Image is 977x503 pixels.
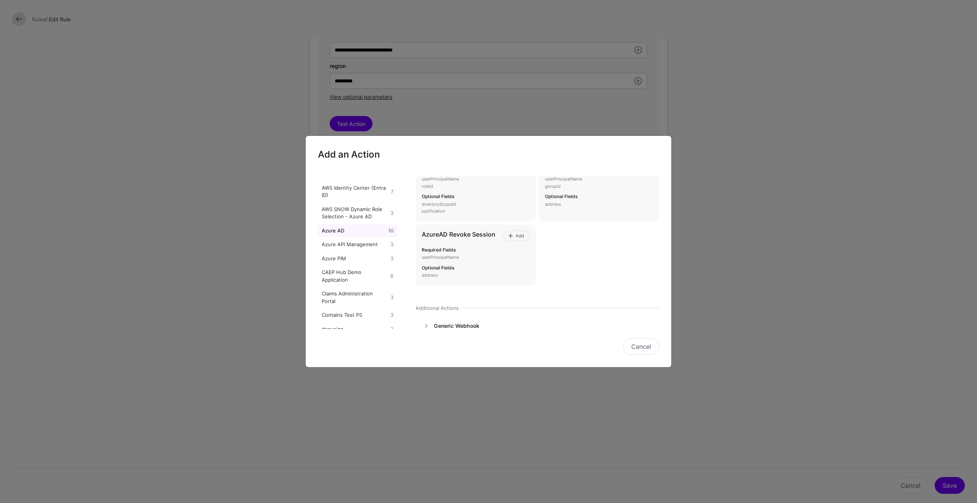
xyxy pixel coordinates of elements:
div: Azure API Management [320,241,389,248]
div: Azure AD [320,227,387,235]
p: groupId [545,183,653,190]
div: 8 [389,272,395,280]
p: userPrincipalName [422,254,530,261]
div: 3 [389,311,395,319]
p: userPrincipalName [545,176,653,182]
p: address [422,272,530,279]
div: 3 [389,210,395,217]
h3: Additional Actions [416,304,463,312]
h4: Generic Webhook [434,322,624,329]
div: docusign [320,326,389,333]
p: justification [422,208,530,214]
p: address [545,201,653,208]
div: Claims Administration Portal [320,290,389,305]
h4: AzureAD Revoke Session [422,231,500,239]
p: roleId [422,183,530,190]
div: 3 [389,326,395,333]
div: Contains Test PS [320,311,389,319]
div: AWS SNOW Dynamic Role Selection - Azure AD [320,206,389,221]
h6: Optional Fields [422,194,530,199]
div: 3 [389,294,395,301]
p: directoryScopeId [422,201,530,208]
h6: Optional Fields [545,194,653,199]
div: Azure PIM [320,255,389,263]
div: AWS Identity Center (Entra ID) [320,184,389,199]
div: CAEP Hub Demo Application [320,269,389,284]
div: 10 [387,227,395,235]
h6: Required Fields [422,247,530,253]
h2: Add an Action [318,148,659,161]
p: userPrincipalName [422,176,530,182]
button: Cancel [623,338,659,355]
span: Add [514,232,525,239]
div: 3 [389,255,395,263]
div: 3 [389,241,395,248]
div: 7 [389,188,395,196]
h6: Optional Fields [422,265,530,271]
